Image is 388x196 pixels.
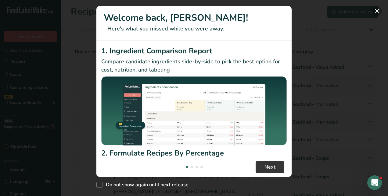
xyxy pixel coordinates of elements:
[101,148,287,159] h2: 2. Formulate Recipes By Percentage
[256,161,284,173] button: Next
[101,58,287,74] p: Compare candidate ingredients side-by-side to pick the best option for cost, nutrition, and labeling
[102,182,189,188] span: Do not show again until next release
[104,25,284,33] p: Here's what you missed while you were away.
[101,45,287,56] h2: 1. Ingredient Comparison Report
[101,76,287,145] img: Ingredient Comparison Report
[104,11,284,25] h1: Welcome back, [PERSON_NAME]!
[367,175,382,190] iframe: Intercom live chat
[264,163,275,171] span: Next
